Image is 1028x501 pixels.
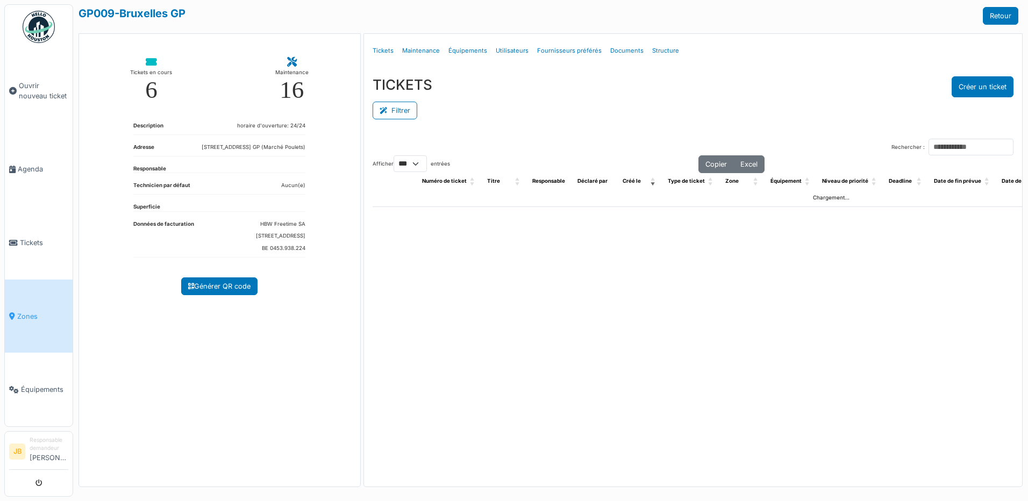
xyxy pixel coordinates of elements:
[668,178,705,184] span: Type de ticket
[133,220,194,257] dt: Données de facturation
[444,38,491,63] a: Équipements
[577,178,608,184] span: Déclaré par
[275,67,309,78] div: Maintenance
[281,182,305,190] dd: Aucun(e)
[373,155,450,172] label: Afficher entrées
[491,38,533,63] a: Utilisateurs
[133,182,190,194] dt: Technicien par défaut
[740,160,758,168] span: Excel
[20,238,68,248] span: Tickets
[130,67,172,78] div: Tickets en cours
[984,173,991,190] span: Date de fin prévue: Activate to sort
[256,232,305,240] dd: [STREET_ADDRESS]
[422,178,467,184] span: Numéro de ticket
[952,76,1013,97] button: Créer un ticket
[533,38,606,63] a: Fournisseurs préférés
[5,206,73,280] a: Tickets
[280,78,304,102] div: 16
[30,436,68,453] div: Responsable demandeur
[5,49,73,133] a: Ouvrir nouveau ticket
[623,178,641,184] span: Créé le
[145,78,158,102] div: 6
[5,353,73,426] a: Équipements
[181,277,258,295] a: Générer QR code
[78,7,185,20] a: GP009-Bruxelles GP
[822,178,868,184] span: Niveau de priorité
[202,144,305,152] dd: [STREET_ADDRESS] GP (Marché Poulets)
[133,203,160,211] dt: Superficie
[17,311,68,321] span: Zones
[487,178,500,184] span: Titre
[266,49,317,111] a: Maintenance 16
[891,144,925,152] label: Rechercher :
[733,155,765,173] button: Excel
[515,173,522,190] span: Titre: Activate to sort
[19,81,68,101] span: Ouvrir nouveau ticket
[5,133,73,206] a: Agenda
[9,443,25,460] li: JB
[606,38,648,63] a: Documents
[21,384,68,395] span: Équipements
[373,76,432,93] h3: TICKETS
[753,173,760,190] span: Zone: Activate to sort
[983,7,1018,25] a: Retour
[934,178,981,184] span: Date de fin prévue
[648,38,683,63] a: Structure
[122,49,181,111] a: Tickets en cours 6
[708,173,715,190] span: Type de ticket: Activate to sort
[133,144,154,156] dt: Adresse
[5,280,73,353] a: Zones
[725,178,739,184] span: Zone
[373,102,417,119] button: Filtrer
[470,173,476,190] span: Numéro de ticket: Activate to sort
[705,160,727,168] span: Copier
[398,38,444,63] a: Maintenance
[368,38,398,63] a: Tickets
[532,178,565,184] span: Responsable
[9,436,68,470] a: JB Responsable demandeur[PERSON_NAME]
[256,245,305,253] dd: BE 0453.938.224
[394,155,427,172] select: Afficherentrées
[133,165,166,173] dt: Responsable
[18,164,68,174] span: Agenda
[30,436,68,467] li: [PERSON_NAME]
[237,122,305,130] dd: horaire d'ouverture: 24/24
[917,173,923,190] span: Deadline: Activate to sort
[805,173,811,190] span: Équipement: Activate to sort
[872,173,878,190] span: Niveau de priorité: Activate to sort
[698,155,734,173] button: Copier
[651,173,657,190] span: Créé le: Activate to remove sorting
[133,122,163,134] dt: Description
[889,178,912,184] span: Deadline
[256,220,305,228] dd: HBW Freetime SA
[23,11,55,43] img: Badge_color-CXgf-gQk.svg
[770,178,802,184] span: Équipement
